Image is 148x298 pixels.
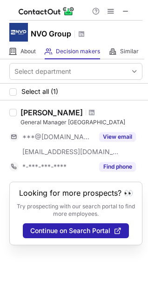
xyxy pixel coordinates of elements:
div: General Manager [GEOGRAPHIC_DATA] [20,118,142,127]
span: [EMAIL_ADDRESS][DOMAIN_NAME] [22,148,119,156]
button: Reveal Button [99,162,136,171]
img: ContactOut v5.3.10 [19,6,74,17]
button: Continue on Search Portal [23,223,129,238]
h1: NVO Group [31,28,71,39]
span: ***@[DOMAIN_NAME] [22,133,94,141]
span: Continue on Search Portal [30,227,110,234]
span: About [20,48,36,55]
div: Select department [14,67,71,76]
img: 130fb9c4aaf804f2b57eb9148ca54a6c [9,23,28,42]
div: [PERSON_NAME] [20,108,83,117]
span: Similar [120,48,139,55]
p: Try prospecting with our search portal to find more employees. [16,203,135,218]
span: Select all (1) [21,88,58,95]
button: Reveal Button [99,132,136,142]
span: Decision makers [56,48,100,55]
header: Looking for more prospects? 👀 [19,189,133,197]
